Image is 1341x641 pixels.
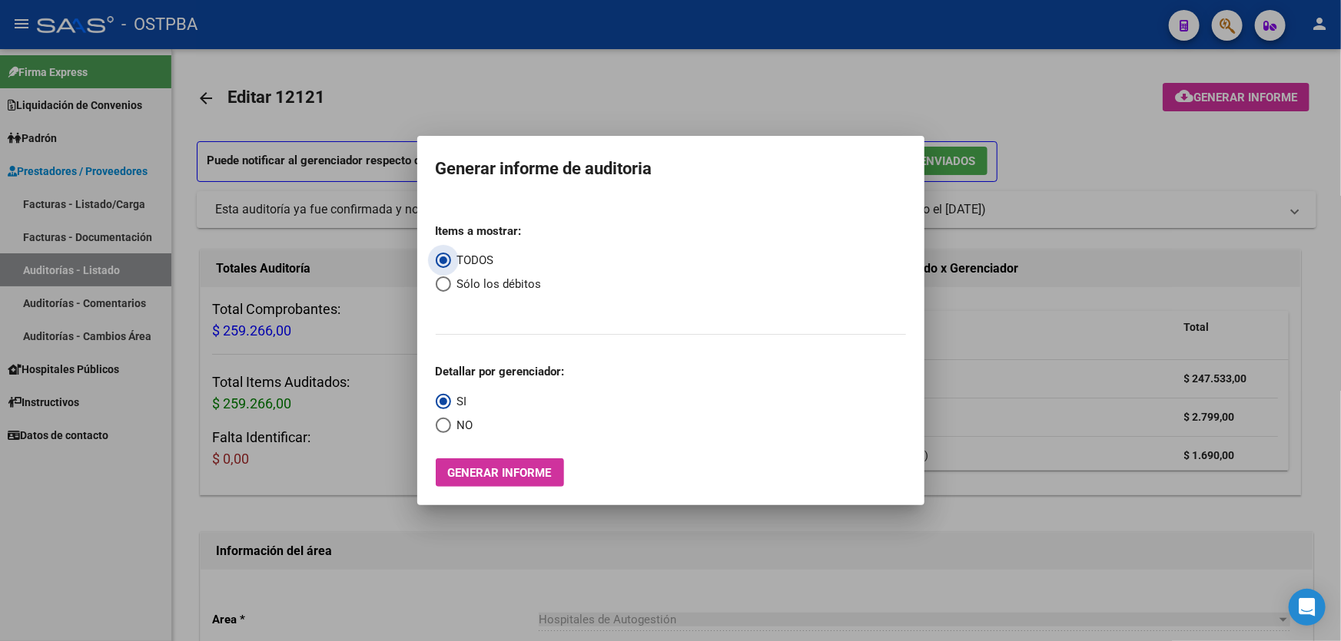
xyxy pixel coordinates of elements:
button: Generar informe [436,458,564,487]
div: Open Intercom Messenger [1289,589,1326,626]
strong: Detallar por gerenciador: [436,365,565,378]
span: Generar informe [448,466,552,480]
mat-radio-group: Select an option [436,352,565,434]
span: SI [451,393,467,411]
strong: Items a mostrar: [436,224,522,238]
span: TODOS [451,252,494,269]
span: Sólo los débitos [451,276,542,293]
h1: Generar informe de auditoria [436,154,906,183]
mat-radio-group: Select an option [436,211,542,317]
span: NO [451,417,473,434]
